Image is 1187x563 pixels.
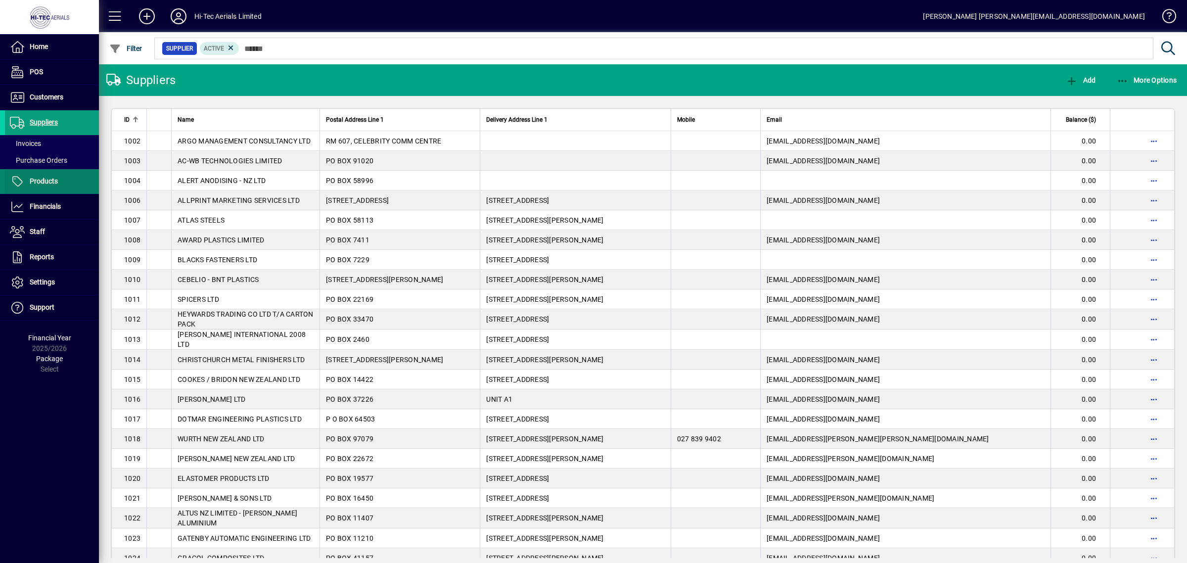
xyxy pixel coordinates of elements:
button: More options [1146,252,1162,268]
span: RM 607, CELEBRITY COMM CENTRE [326,137,441,145]
button: Filter [107,40,145,57]
span: Products [30,177,58,185]
span: [EMAIL_ADDRESS][PERSON_NAME][PERSON_NAME][DOMAIN_NAME] [767,435,989,443]
span: CHRISTCHURCH METAL FINISHERS LTD [178,356,305,364]
span: 1004 [124,177,140,185]
button: More options [1146,490,1162,506]
span: Financials [30,202,61,210]
span: [EMAIL_ADDRESS][DOMAIN_NAME] [767,474,880,482]
a: Customers [5,85,99,110]
span: CEBELIO - BNT PLASTICS [178,276,259,283]
span: Invoices [10,140,41,147]
span: Customers [30,93,63,101]
span: Add [1066,76,1096,84]
a: Support [5,295,99,320]
td: 0.00 [1050,429,1110,449]
span: Package [36,355,63,363]
div: [PERSON_NAME] [PERSON_NAME][EMAIL_ADDRESS][DOMAIN_NAME] [923,8,1145,24]
button: More options [1146,212,1162,228]
button: More options [1146,510,1162,526]
button: More options [1146,232,1162,248]
span: BLACKS FASTENERS LTD [178,256,257,264]
button: Profile [163,7,194,25]
span: [STREET_ADDRESS][PERSON_NAME] [486,295,603,303]
span: 1018 [124,435,140,443]
span: 1006 [124,196,140,204]
span: [STREET_ADDRESS][PERSON_NAME] [326,356,443,364]
span: Supplier [166,44,193,53]
span: [EMAIL_ADDRESS][DOMAIN_NAME] [767,196,880,204]
span: 1016 [124,395,140,403]
span: [STREET_ADDRESS][PERSON_NAME] [486,276,603,283]
a: Home [5,35,99,59]
span: PO BOX 22169 [326,295,373,303]
span: 1020 [124,474,140,482]
span: ID [124,114,130,125]
span: SPICERS LTD [178,295,219,303]
div: Mobile [677,114,754,125]
span: [EMAIL_ADDRESS][DOMAIN_NAME] [767,375,880,383]
a: Invoices [5,135,99,152]
button: More Options [1114,71,1180,89]
span: Purchase Orders [10,156,67,164]
a: Purchase Orders [5,152,99,169]
button: More options [1146,272,1162,287]
span: [STREET_ADDRESS][PERSON_NAME] [486,236,603,244]
button: Add [131,7,163,25]
span: ATLAS STEELS [178,216,225,224]
span: Reports [30,253,54,261]
span: [STREET_ADDRESS][PERSON_NAME] [486,435,603,443]
a: Staff [5,220,99,244]
span: Email [767,114,782,125]
button: More options [1146,133,1162,149]
td: 0.00 [1050,270,1110,289]
span: [STREET_ADDRESS] [326,196,389,204]
span: GRACOL COMPOSITES LTD [178,554,264,562]
span: [STREET_ADDRESS] [486,315,549,323]
span: [PERSON_NAME] & SONS LTD [178,494,272,502]
span: PO BOX 7229 [326,256,369,264]
td: 0.00 [1050,190,1110,210]
td: 0.00 [1050,309,1110,329]
span: Active [204,45,224,52]
span: [EMAIL_ADDRESS][PERSON_NAME][DOMAIN_NAME] [767,494,934,502]
button: More options [1146,173,1162,188]
button: More options [1146,451,1162,467]
a: Reports [5,245,99,270]
span: 1024 [124,554,140,562]
div: Email [767,114,1045,125]
a: POS [5,60,99,85]
div: ID [124,114,140,125]
td: 0.00 [1050,370,1110,389]
span: AC-WB TECHNOLOGIES LIMITED [178,157,282,165]
span: Balance ($) [1066,114,1096,125]
span: POS [30,68,43,76]
span: [EMAIL_ADDRESS][DOMAIN_NAME] [767,395,880,403]
td: 0.00 [1050,409,1110,429]
span: 1003 [124,157,140,165]
button: More options [1146,192,1162,208]
td: 0.00 [1050,151,1110,171]
button: More options [1146,153,1162,169]
span: Support [30,303,54,311]
mat-chip: Activation Status: Active [200,42,239,55]
span: PO BOX 11210 [326,534,373,542]
span: UNIT A1 [486,395,512,403]
td: 0.00 [1050,171,1110,190]
span: ALERT ANODISING - NZ LTD [178,177,266,185]
span: Name [178,114,194,125]
div: Balance ($) [1057,114,1105,125]
a: Products [5,169,99,194]
span: PO BOX 7411 [326,236,369,244]
span: 027 839 9402 [677,435,721,443]
span: DOTMAR ENGINEERING PLASTICS LTD [178,415,302,423]
span: 1007 [124,216,140,224]
span: [EMAIL_ADDRESS][DOMAIN_NAME] [767,236,880,244]
div: Suppliers [106,72,176,88]
span: Financial Year [28,334,71,342]
span: 1008 [124,236,140,244]
span: [STREET_ADDRESS] [486,474,549,482]
span: [STREET_ADDRESS][PERSON_NAME] [486,356,603,364]
td: 0.00 [1050,329,1110,350]
td: 0.00 [1050,389,1110,409]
